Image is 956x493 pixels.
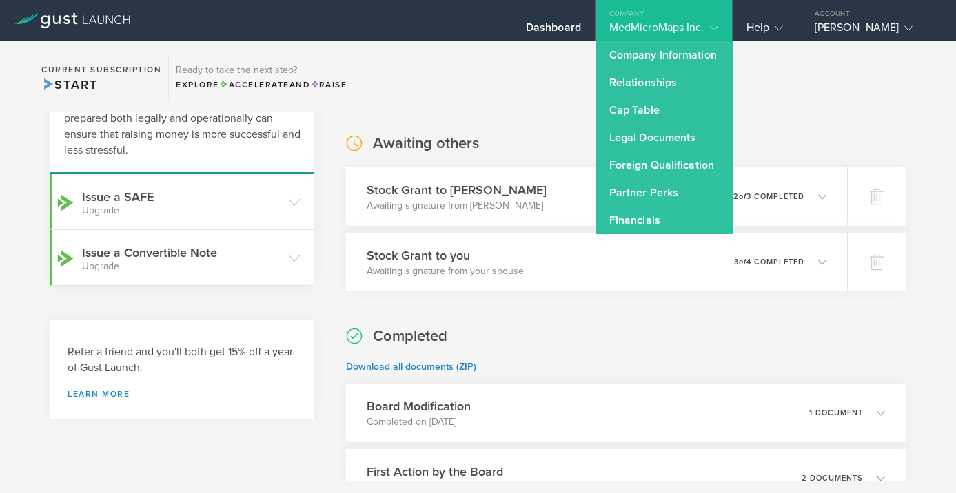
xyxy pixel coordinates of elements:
h3: Stock Grant to [PERSON_NAME] [367,181,547,199]
h3: Board Modification [367,397,471,415]
div: MedMicroMaps Inc. [609,21,718,41]
a: Download all documents (ZIP) [346,361,476,373]
p: 2 3 completed [733,193,804,200]
iframe: Chat Widget [887,427,956,493]
h2: Completed [373,326,447,346]
h2: Current Subscription [41,65,161,74]
h3: Stock Grant to you [367,246,524,264]
h3: Issue a Convertible Note [82,244,281,271]
p: Awaiting signature from your spouse [367,264,524,278]
div: Help [746,21,783,41]
h3: Ready to take the next step? [176,65,347,75]
small: Upgrade [82,262,281,271]
p: Completed on [DATE] [367,415,471,429]
p: 1 document [809,409,863,417]
p: 3 4 completed [734,258,804,266]
div: Explore [176,78,347,91]
h3: First Action by the Board [367,463,503,481]
div: Fundraising can be a challenging process. Being prepared both legally and operationally can ensur... [50,81,314,174]
span: and [219,80,311,90]
span: Start [41,77,97,92]
p: 2 documents [802,474,863,482]
h3: Refer a friend and you'll both get 15% off a year of Gust Launch. [68,344,297,376]
em: of [739,192,746,201]
h2: Awaiting others [373,134,479,154]
span: Raise [310,80,347,90]
a: Learn more [68,390,297,398]
div: Ready to take the next step?ExploreAccelerateandRaise [168,55,354,98]
span: Accelerate [219,80,289,90]
div: Dashboard [526,21,581,41]
div: [PERSON_NAME] [815,21,932,41]
p: Awaiting signature from [PERSON_NAME] [367,199,547,213]
em: of [739,258,746,266]
small: Upgrade [82,206,281,216]
h3: Issue a SAFE [82,188,281,216]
